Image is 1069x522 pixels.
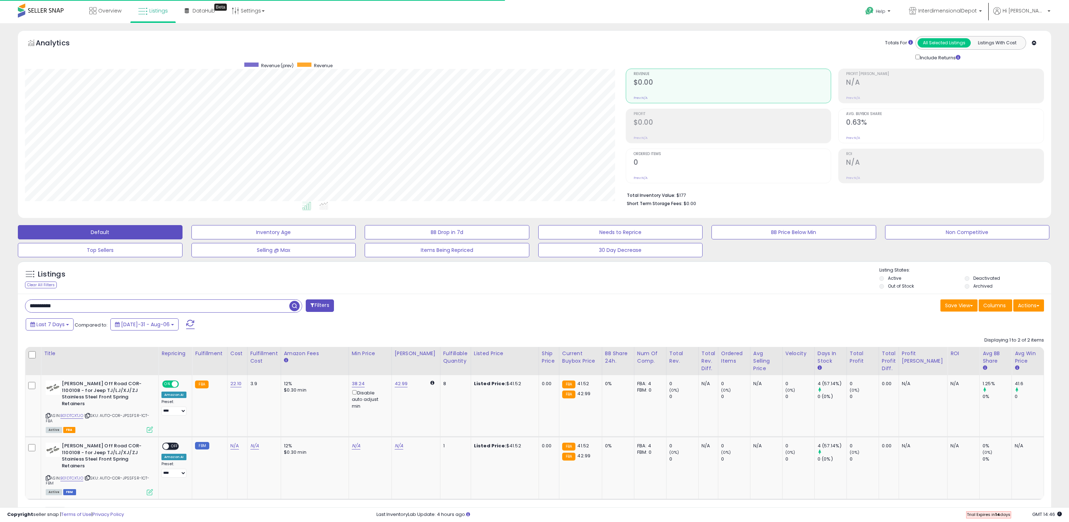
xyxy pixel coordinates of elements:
[149,7,168,14] span: Listings
[637,449,661,456] div: FBM: 0
[902,381,942,387] div: N/A
[882,350,896,372] div: Total Profit Diff.
[846,176,860,180] small: Prev: N/A
[634,136,648,140] small: Prev: N/A
[846,158,1044,168] h2: N/A
[669,456,698,462] div: 0
[753,443,777,449] div: N/A
[7,511,33,518] strong: Copyright
[306,299,334,312] button: Filters
[195,350,224,357] div: Fulfillment
[46,443,153,494] div: ASIN:
[443,350,468,365] div: Fulfillable Quantity
[818,456,846,462] div: 0 (0%)
[284,443,343,449] div: 12%
[860,1,898,23] a: Help
[542,381,554,387] div: 0.00
[18,225,183,239] button: Default
[669,350,695,365] div: Total Rev.
[721,443,750,449] div: 0
[474,350,536,357] div: Listed Price
[637,350,663,365] div: Num of Comp.
[888,283,914,289] label: Out of Stock
[195,442,209,449] small: FBM
[250,442,259,449] a: N/A
[721,387,731,393] small: (0%)
[846,78,1044,88] h2: N/A
[562,381,575,388] small: FBA
[46,443,60,457] img: 2192xewdRDL._SL40_.jpg
[637,443,661,449] div: FBA: 4
[26,318,74,330] button: Last 7 Days
[352,389,386,409] div: Disable auto adjust min
[352,380,365,387] a: 38.24
[753,350,779,372] div: Avg Selling Price
[918,38,971,48] button: All Selected Listings
[36,321,65,328] span: Last 7 Days
[902,350,944,365] div: Profit [PERSON_NAME]
[950,443,974,449] div: N/A
[161,462,186,478] div: Preset:
[684,200,696,207] span: $0.00
[110,318,179,330] button: [DATE]-31 - Aug-06
[876,8,885,14] span: Help
[785,393,814,400] div: 0
[474,442,506,449] b: Listed Price:
[910,53,969,61] div: Include Returns
[940,299,978,312] button: Save View
[1013,299,1044,312] button: Actions
[474,380,506,387] b: Listed Price:
[214,4,227,11] div: Tooltip anchor
[850,456,879,462] div: 0
[562,391,575,398] small: FBA
[443,443,465,449] div: 1
[161,454,186,460] div: Amazon AI
[721,381,750,387] div: 0
[669,443,698,449] div: 0
[701,350,715,372] div: Total Rev. Diff.
[885,225,1050,239] button: Non Competitive
[850,350,876,365] div: Total Profit
[669,449,679,455] small: (0%)
[993,7,1050,23] a: Hi [PERSON_NAME]
[785,350,811,357] div: Velocity
[701,381,713,387] div: N/A
[46,413,150,423] span: | SKU: AUTO-COR-JPSSFSR-1CT-FBA
[984,337,1044,344] div: Displaying 1 to 2 of 2 items
[577,442,589,449] span: 41.52
[169,443,180,449] span: OFF
[879,267,1051,274] p: Listing States:
[395,442,403,449] a: N/A
[850,387,860,393] small: (0%)
[634,112,831,116] span: Profit
[627,200,683,207] b: Short Term Storage Fees:
[902,443,942,449] div: N/A
[846,118,1044,128] h2: 0.63%
[230,380,242,387] a: 22.10
[983,393,1011,400] div: 0%
[538,225,703,239] button: Needs to Reprice
[669,387,679,393] small: (0%)
[577,380,589,387] span: 41.52
[542,350,556,365] div: Ship Price
[178,381,189,387] span: OFF
[995,512,1000,517] b: 14
[284,449,343,456] div: $0.30 min
[46,381,60,395] img: 2192xewdRDL._SL40_.jpg
[605,443,629,449] div: 0%
[46,427,62,433] span: All listings currently available for purchase on Amazon
[193,7,215,14] span: DataHub
[721,449,731,455] small: (0%)
[785,381,814,387] div: 0
[562,443,575,451] small: FBA
[753,381,777,387] div: N/A
[352,350,389,357] div: Min Price
[983,350,1009,365] div: Avg BB Share
[818,381,846,387] div: 4 (57.14%)
[1015,350,1041,365] div: Avg Win Price
[983,302,1006,309] span: Columns
[46,489,62,495] span: All listings currently available for purchase on Amazon
[983,443,1011,449] div: 0%
[850,393,879,400] div: 0
[161,399,186,416] div: Preset:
